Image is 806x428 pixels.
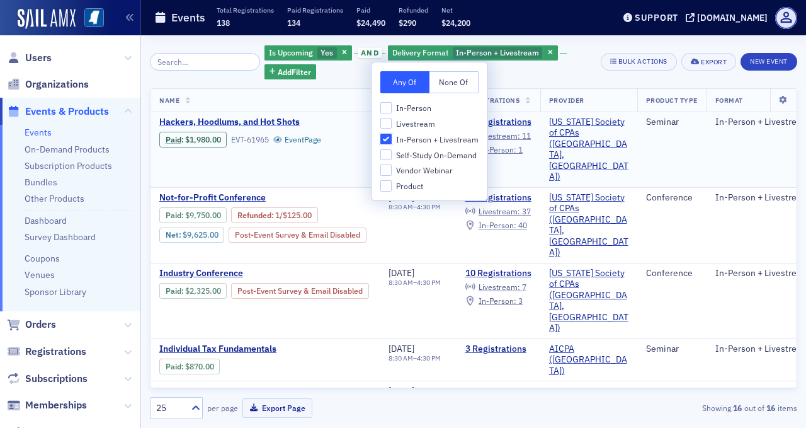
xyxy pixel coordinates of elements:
time: 8:30 AM [389,278,413,287]
a: Industry Conference [159,268,371,279]
span: Format [715,96,743,105]
div: Seminar [646,344,698,355]
span: : [166,362,185,371]
a: Livestream: 11 [465,131,531,141]
input: Self-Study On-Demand [380,149,392,161]
div: Paid: 12 - $232500 [159,283,227,298]
span: Livestream : [479,130,520,141]
div: Paid: 14 - $198000 [159,132,227,147]
span: $9,750.00 [185,211,221,220]
a: Subscription Products [25,160,112,171]
a: Coupons [25,253,60,264]
a: In-Person: 1 [465,145,523,155]
a: Events [25,127,52,138]
span: Registrations [465,96,520,105]
span: Product Type [646,96,698,105]
div: Showing out of items [590,402,797,414]
a: Sponsor Library [25,286,86,298]
span: 1 [518,144,523,154]
input: Livestream [380,118,392,129]
a: Livestream: 7 [465,282,526,292]
h1: Events [171,10,205,25]
a: Paid [166,135,181,144]
div: – [389,203,441,211]
span: $125.00 [283,211,312,220]
a: [US_STATE] Society of CPAs ([GEOGRAPHIC_DATA], [GEOGRAPHIC_DATA]) [549,268,628,334]
div: Conference [646,192,698,204]
p: Paid Registrations [287,6,343,14]
strong: 16 [764,402,778,414]
input: In-Person + Livestream [380,134,392,145]
span: Not-for-Profit Conference [159,192,371,204]
div: [DOMAIN_NAME] [697,12,768,23]
input: Product [380,180,392,192]
span: 3 [518,296,523,306]
div: Post-Event Survey [229,228,366,243]
span: 40 [518,220,527,230]
span: and [358,48,382,58]
span: Hackers, Hoodlums, and Hot Shots [159,117,371,128]
div: Yes [264,45,352,61]
a: Individual Tax Fundamentals [159,344,371,355]
a: 10 Registrations [465,268,531,279]
button: AddFilter [264,64,316,80]
span: Intermediate Individual Taxation [159,386,371,397]
div: Refunded: 82 - $975000 [231,207,317,223]
span: $24,200 [441,18,470,28]
span: In-Person + Livestream [456,47,539,57]
p: Total Registrations [217,6,274,14]
span: Registrations [25,345,86,359]
span: $290 [399,18,416,28]
time: 8:30 AM [389,354,413,362]
div: Seminar [646,117,698,128]
span: Add Filter [278,66,311,78]
span: Self-Study On-Demand [396,150,477,161]
span: Net : [166,230,183,240]
p: Paid [356,6,385,14]
span: $870.00 [185,362,214,371]
div: Post-Event Survey [231,283,369,298]
span: In-Person + Livestream [396,134,479,145]
span: Profile [775,7,797,29]
a: 3 Registrations [465,344,531,355]
span: [DATE] [389,343,414,354]
a: On-Demand Products [25,144,110,155]
span: Name [159,96,179,105]
button: Bulk Actions [601,53,677,71]
a: Venues [25,269,55,281]
span: In-Person [396,103,431,113]
span: 134 [287,18,300,28]
div: Net: $962500 [159,228,224,243]
a: Other Products [25,193,84,204]
a: Users [7,51,52,65]
div: Conference [646,268,698,279]
span: Users [25,51,52,65]
span: Is Upcoming [269,47,313,57]
a: EventPage [273,135,321,144]
span: : [237,211,275,220]
p: Net [441,6,470,14]
span: AICPA (Durham) [549,386,628,419]
span: Vendor Webinar [396,165,453,176]
span: 37 [522,206,531,216]
a: 12 Registrations [465,117,531,128]
label: In-Person + Livestream [380,134,479,145]
p: Refunded [399,6,428,14]
span: Mississippi Society of CPAs (Ridgeland, MS) [549,268,628,334]
button: New Event [741,53,797,71]
label: Self-Study On-Demand [380,149,479,161]
a: Refunded [237,211,271,220]
span: Organizations [25,78,89,91]
button: None Of [429,71,479,93]
a: Survey Dashboard [25,231,96,243]
span: $24,490 [356,18,385,28]
time: 8:30 AM [389,202,413,211]
div: EVT-61965 [231,135,269,144]
button: and [355,48,386,58]
span: 138 [217,18,230,28]
img: SailAMX [18,9,76,29]
label: Vendor Webinar [380,165,479,176]
button: Export Page [242,398,312,418]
